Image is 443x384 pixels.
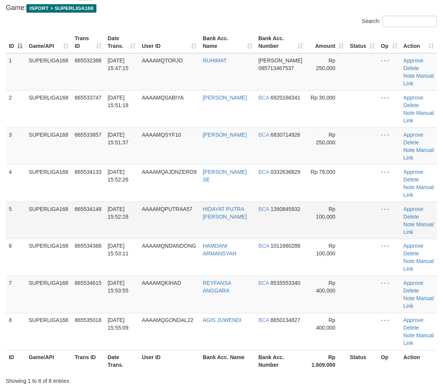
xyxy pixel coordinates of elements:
th: Op [378,350,400,372]
td: - - - [378,313,400,350]
a: Note [404,73,415,79]
span: Copy 1390845932 to clipboard [271,206,301,212]
span: ISPORT > SUPERLIGA168 [26,4,96,13]
th: Amount: activate to sort column ascending [306,31,347,53]
span: Copy 8650134827 to clipboard [271,317,301,324]
span: Rp 250,000 [316,132,336,145]
td: SUPERLIGA168 [26,276,72,313]
a: AGIS JUWENDI [203,317,242,324]
span: Rp 400,000 [316,317,336,331]
span: 865532388 [75,57,101,64]
span: [DATE] 15:53:11 [108,243,129,257]
span: AAAAMQNDANDONG [142,243,196,249]
a: [PERSON_NAME] SE [203,169,247,183]
span: Rp 30,000 [311,95,336,101]
span: Rp 250,000 [316,57,336,71]
span: 865534368 [75,243,101,249]
span: BCA [258,169,269,175]
a: [PERSON_NAME] [203,132,247,138]
span: Copy 085713467537 to clipboard [258,65,294,71]
span: 865534148 [75,206,101,212]
th: Status [347,350,378,372]
td: - - - [378,90,400,127]
span: AAAAMQAJDNZERO9 [142,169,197,175]
span: BCA [258,132,269,138]
a: Approve [404,169,423,175]
td: - - - [378,53,400,91]
th: Bank Acc. Number [255,350,306,372]
span: AAAAMQGONDAL22 [142,317,194,324]
span: BCA [258,243,269,249]
a: Manual Link [404,333,434,346]
td: 1 [6,53,26,91]
a: Delete [404,214,419,220]
a: Note [404,147,415,153]
a: Approve [404,57,423,64]
td: SUPERLIGA168 [26,239,72,276]
th: User ID [139,350,200,372]
a: Delete [404,65,419,71]
th: Game/API [26,350,72,372]
th: Rp 1.609.000 [306,350,347,372]
th: ID [6,350,26,372]
td: - - - [378,239,400,276]
span: [DATE] 15:55:09 [108,317,129,331]
a: Approve [404,206,423,212]
a: HAMDANI ARMANSYAH [203,243,237,257]
a: Note [404,333,415,339]
span: Copy 1011660288 to clipboard [271,243,301,249]
span: 865533747 [75,95,101,101]
th: Action: activate to sort column ascending [400,31,437,53]
a: Delete [404,251,419,257]
input: Search: [383,16,437,27]
span: Copy 6830714926 to clipboard [271,132,301,138]
span: Copy 8535553340 to clipboard [271,280,301,286]
span: [DATE] 15:51:18 [108,95,129,108]
td: 4 [6,165,26,202]
span: Rp 400,000 [316,280,336,294]
th: Game/API: activate to sort column ascending [26,31,72,53]
span: 865534615 [75,280,101,286]
td: - - - [378,276,400,313]
a: Approve [404,95,423,101]
th: Date Trans.: activate to sort column ascending [105,31,139,53]
a: Manual Link [404,147,434,161]
a: Manual Link [404,73,434,87]
a: Manual Link [404,258,434,272]
span: [DATE] 15:52:28 [108,206,129,220]
a: Delete [404,139,419,145]
a: Approve [404,317,423,324]
td: SUPERLIGA168 [26,165,72,202]
span: Rp 100,000 [316,243,336,257]
span: Copy 0332636829 to clipboard [271,169,301,175]
h4: Game: [6,4,437,12]
span: AAAAMQKIHAD [142,280,181,286]
a: REYFANSA ANGGARA [203,280,231,294]
td: 7 [6,276,26,313]
a: Note [404,110,415,116]
a: [PERSON_NAME] [203,95,247,101]
span: Rp 79,000 [311,169,336,175]
span: 865534133 [75,169,101,175]
td: 8 [6,313,26,350]
span: BCA [258,206,269,212]
th: Trans ID [72,350,105,372]
span: [DATE] 15:53:55 [108,280,129,294]
a: Note [404,296,415,302]
td: 2 [6,90,26,127]
td: SUPERLIGA168 [26,90,72,127]
th: Bank Acc. Number: activate to sort column ascending [255,31,306,53]
span: [DATE] 15:51:37 [108,132,129,145]
td: 6 [6,239,26,276]
th: User ID: activate to sort column ascending [139,31,200,53]
a: Delete [404,288,419,294]
span: [DATE] 15:52:26 [108,169,129,183]
th: ID: activate to sort column descending [6,31,26,53]
a: Manual Link [404,221,434,235]
a: Manual Link [404,184,434,198]
a: Delete [404,176,419,183]
span: 865533857 [75,132,101,138]
th: Action [400,350,437,372]
a: Delete [404,102,419,108]
td: 5 [6,202,26,239]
